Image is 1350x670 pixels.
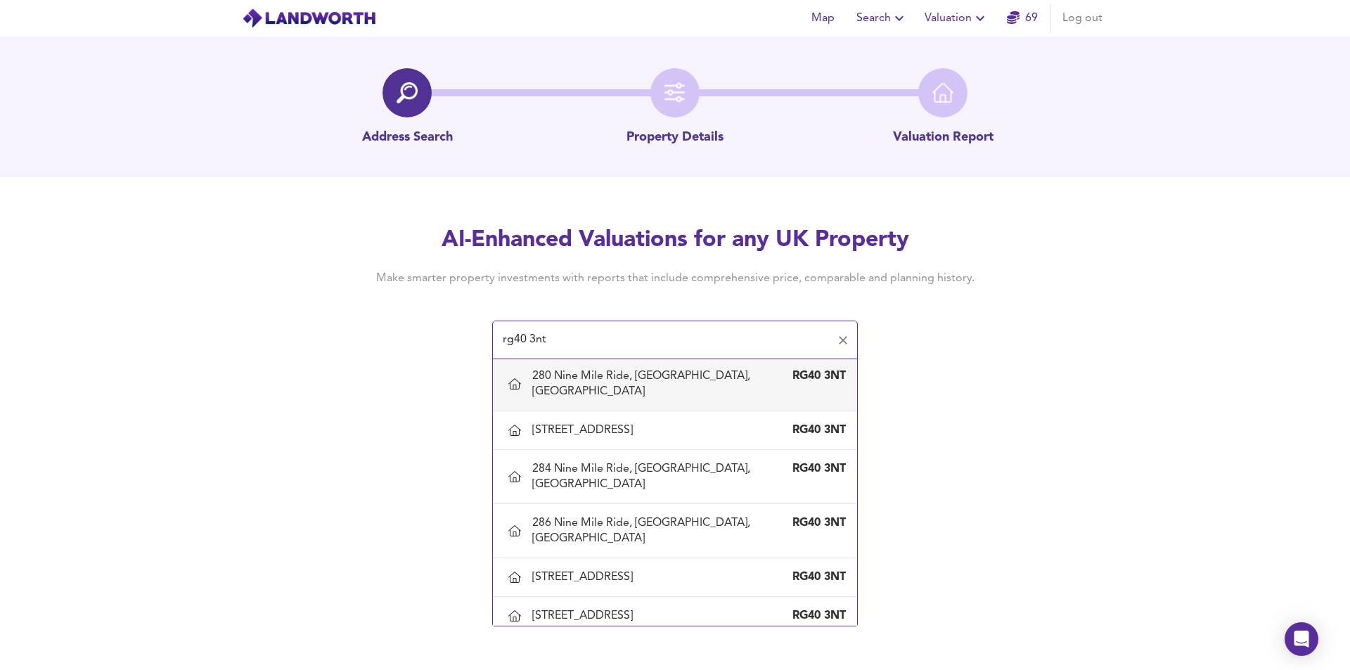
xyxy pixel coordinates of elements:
div: 280 Nine Mile Ride, [GEOGRAPHIC_DATA], [GEOGRAPHIC_DATA] [532,368,790,399]
p: Address Search [362,129,453,147]
p: Valuation Report [893,129,994,147]
button: Log out [1057,4,1108,32]
div: RG40 3NT [790,461,846,477]
div: RG40 3NT [790,608,846,624]
div: RG40 3NT [790,368,846,384]
p: Property Details [626,129,724,147]
img: filter-icon [664,82,686,103]
h2: AI-Enhanced Valuations for any UK Property [354,225,996,256]
div: [STREET_ADDRESS] [532,423,638,438]
div: [STREET_ADDRESS] [532,569,638,585]
button: Valuation [919,4,994,32]
button: Clear [833,330,853,350]
button: 69 [1000,4,1045,32]
span: Search [856,8,908,28]
a: 69 [1007,8,1038,28]
img: logo [242,8,376,29]
div: RG40 3NT [790,569,846,585]
div: 286 Nine Mile Ride, [GEOGRAPHIC_DATA], [GEOGRAPHIC_DATA] [532,515,790,546]
div: RG40 3NT [790,423,846,438]
span: Valuation [925,8,989,28]
input: Enter a postcode to start... [499,327,830,354]
div: [STREET_ADDRESS] [532,608,638,624]
h4: Make smarter property investments with reports that include comprehensive price, comparable and p... [354,271,996,286]
button: Map [800,4,845,32]
span: Map [806,8,840,28]
button: Search [851,4,913,32]
div: 284 Nine Mile Ride, [GEOGRAPHIC_DATA], [GEOGRAPHIC_DATA] [532,461,790,492]
div: Open Intercom Messenger [1285,622,1318,656]
div: RG40 3NT [790,515,846,531]
img: search-icon [397,82,418,103]
span: Log out [1062,8,1102,28]
img: home-icon [932,82,953,103]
